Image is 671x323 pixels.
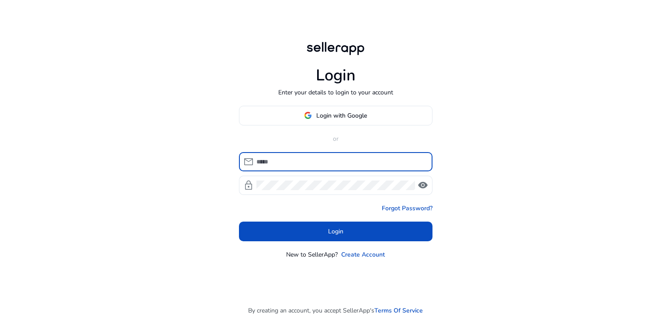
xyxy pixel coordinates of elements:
[239,222,432,241] button: Login
[418,180,428,191] span: visibility
[316,66,356,85] h1: Login
[286,250,338,259] p: New to SellerApp?
[382,204,432,213] a: Forgot Password?
[304,111,312,119] img: google-logo.svg
[243,156,254,167] span: mail
[243,180,254,191] span: lock
[239,106,432,125] button: Login with Google
[316,111,367,120] span: Login with Google
[374,306,423,315] a: Terms Of Service
[278,88,393,97] p: Enter your details to login to your account
[239,134,432,143] p: or
[328,227,343,236] span: Login
[341,250,385,259] a: Create Account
